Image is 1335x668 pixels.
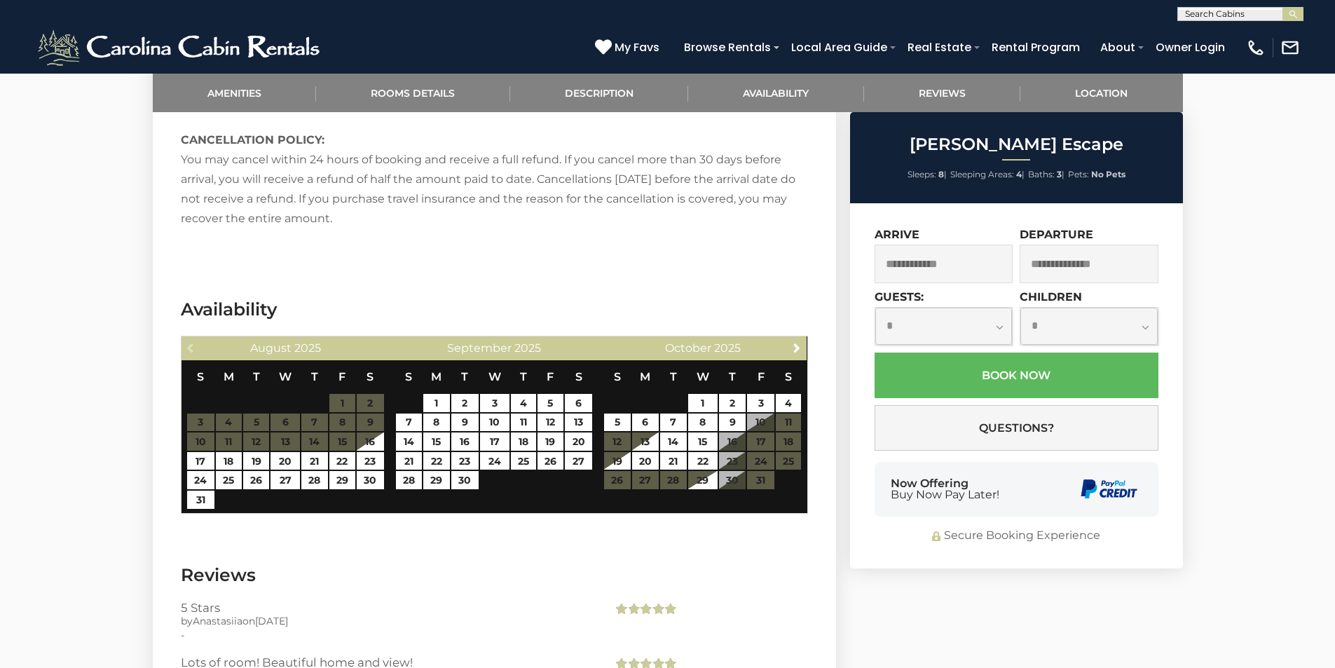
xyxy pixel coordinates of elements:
span: Next [791,342,802,353]
span: Thursday [729,370,736,383]
a: Real Estate [901,35,978,60]
label: Departure [1020,228,1093,241]
a: 18 [216,452,242,470]
span: Baths: [1028,169,1055,179]
span: Thursday [520,370,527,383]
h3: 5 Stars [181,601,592,614]
a: 12 [538,414,563,432]
span: Tuesday [670,370,677,383]
div: Secure Booking Experience [875,528,1158,544]
a: Rental Program [985,35,1087,60]
a: 19 [243,452,269,470]
a: 29 [329,471,355,489]
a: 27 [271,471,300,489]
span: Monday [224,370,234,383]
a: 31 [187,491,214,509]
span: Wednesday [279,370,292,383]
a: 21 [301,452,327,470]
img: mail-regular-white.png [1280,38,1300,57]
a: 14 [660,432,686,451]
a: 15 [688,432,718,451]
span: Saturday [367,370,374,383]
strong: No Pets [1091,169,1125,179]
a: 28 [301,471,327,489]
span: Wednesday [488,370,501,383]
span: Friday [547,370,554,383]
a: 22 [688,452,718,470]
span: 2025 [714,341,741,355]
a: 27 [565,452,592,470]
a: Local Area Guide [784,35,894,60]
img: phone-regular-white.png [1246,38,1266,57]
a: 19 [538,432,563,451]
a: 20 [565,432,592,451]
a: 6 [565,394,592,412]
a: 25 [511,452,536,470]
span: Sleeping Areas: [950,169,1014,179]
strong: 3 [1057,169,1062,179]
a: 28 [396,471,422,489]
a: 3 [480,394,509,412]
a: 20 [632,452,659,470]
a: 30 [451,471,479,489]
strong: 4 [1016,169,1022,179]
a: 23 [451,452,479,470]
a: About [1093,35,1142,60]
a: 19 [604,452,630,470]
li: | [908,165,947,184]
span: Sunday [614,370,621,383]
a: 21 [660,452,686,470]
a: 21 [396,452,422,470]
a: 7 [660,414,686,432]
a: 24 [480,452,509,470]
div: by on [181,614,592,628]
a: 1 [423,394,449,412]
a: 7 [396,414,422,432]
span: My Favs [615,39,659,56]
a: 25 [216,471,242,489]
span: Thursday [311,370,318,383]
img: White-1-2.png [35,27,326,69]
a: 11 [511,414,536,432]
span: Friday [758,370,765,383]
a: 4 [776,394,801,412]
a: 29 [423,471,449,489]
span: September [447,341,512,355]
a: 9 [719,414,746,432]
a: 16 [357,432,384,451]
a: Rooms Details [316,74,510,112]
a: 14 [396,432,422,451]
a: 13 [565,414,592,432]
a: 17 [480,432,509,451]
div: Now Offering [891,478,999,500]
a: 30 [357,471,384,489]
a: 16 [451,432,479,451]
a: 23 [357,452,384,470]
a: 2 [451,394,479,412]
a: 10 [480,414,509,432]
h2: [PERSON_NAME] Escape [854,135,1179,154]
span: Buy Now Pay Later! [891,489,999,500]
a: 17 [187,452,214,470]
a: 26 [243,471,269,489]
button: Book Now [875,353,1158,398]
a: 26 [538,452,563,470]
label: Guests: [875,290,924,304]
a: 9 [451,414,479,432]
a: 29 [688,471,718,489]
a: 2 [719,394,746,412]
span: Tuesday [253,370,260,383]
span: Sleeps: [908,169,936,179]
a: Browse Rentals [677,35,778,60]
a: Reviews [864,74,1021,112]
a: 5 [538,394,563,412]
a: Owner Login [1149,35,1232,60]
span: [DATE] [255,615,288,627]
li: | [950,165,1025,184]
span: August [250,341,292,355]
a: 24 [187,471,214,489]
span: Monday [640,370,650,383]
a: My Favs [595,39,663,57]
a: 8 [423,414,449,432]
a: 6 [632,414,659,432]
